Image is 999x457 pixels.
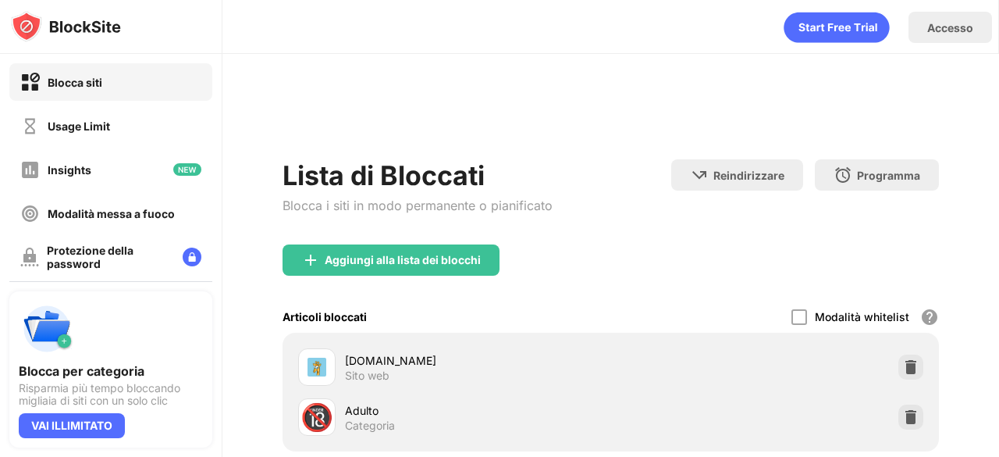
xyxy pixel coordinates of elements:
[19,301,75,357] img: push-categories.svg
[20,160,40,180] img: insights-off.svg
[20,116,40,136] img: time-usage-off.svg
[345,402,611,419] div: Adulto
[20,248,39,266] img: password-protection-off.svg
[927,21,973,34] div: Accesso
[815,310,909,323] div: Modalità whitelist
[784,12,890,43] div: animation
[283,98,939,141] iframe: Banner
[19,382,203,407] div: Risparmia più tempo bloccando migliaia di siti con un solo clic
[48,76,102,89] div: Blocca siti
[345,419,395,433] div: Categoria
[183,248,201,266] img: lock-menu.svg
[300,402,333,434] div: 🔞
[345,369,389,383] div: Sito web
[713,169,784,182] div: Reindirizzare
[857,169,920,182] div: Programma
[19,363,203,379] div: Blocca per categoria
[308,358,326,377] img: favicons
[345,352,611,369] div: [DOMAIN_NAME]
[283,159,553,191] div: Lista di Bloccati
[19,413,125,438] div: VAI ILLIMITATO
[11,11,121,42] img: logo-blocksite.svg
[48,163,91,177] div: Insights
[283,310,367,323] div: Articoli bloccati
[47,244,170,270] div: Protezione della password
[48,120,110,133] div: Usage Limit
[20,204,40,223] img: focus-off.svg
[173,163,201,176] img: new-icon.svg
[48,207,175,220] div: Modalità messa a fuoco
[283,198,553,213] div: Blocca i siti in modo permanente o pianificato
[325,254,481,266] div: Aggiungi alla lista dei blocchi
[20,73,40,92] img: block-on.svg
